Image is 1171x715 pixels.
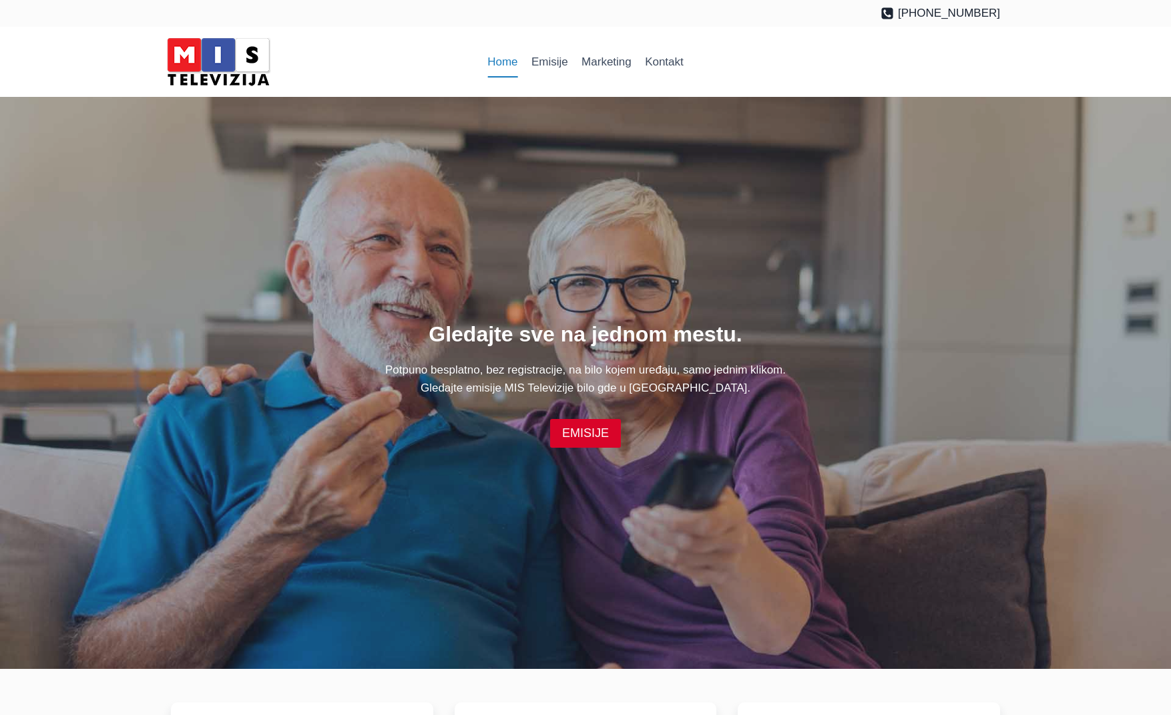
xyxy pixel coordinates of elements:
a: EMISIJE [550,419,621,448]
nav: Primary [481,46,690,78]
h1: Gledajte sve na jednom mestu. [171,318,1000,350]
a: Kontakt [638,46,690,78]
span: [PHONE_NUMBER] [898,4,1000,22]
p: Potpuno besplatno, bez registracije, na bilo kojem uređaju, samo jednim klikom. Gledajte emisije ... [171,361,1000,397]
a: Home [481,46,525,78]
img: MIS Television [162,33,275,90]
a: Marketing [575,46,638,78]
a: Emisije [525,46,575,78]
a: [PHONE_NUMBER] [881,4,1000,22]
